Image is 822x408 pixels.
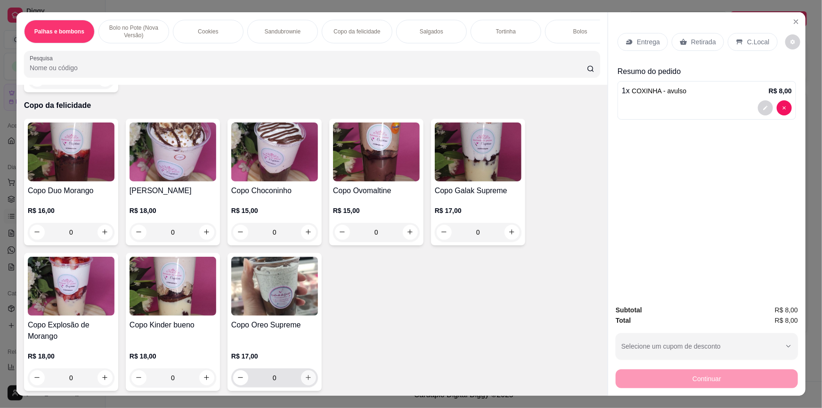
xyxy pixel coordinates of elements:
button: Close [789,14,804,29]
strong: Total [616,317,631,324]
img: product-image [333,122,420,181]
p: Cookies [198,28,218,35]
button: decrease-product-quantity [30,370,45,385]
h4: [PERSON_NAME] [130,185,216,196]
img: product-image [231,122,318,181]
p: R$ 18,00 [130,206,216,215]
p: Salgados [420,28,443,35]
p: Tortinha [496,28,516,35]
span: R$ 8,00 [775,315,798,326]
p: R$ 18,00 [130,351,216,361]
button: increase-product-quantity [301,225,316,240]
p: Copo da felicidade [24,100,600,111]
h4: Copo Duo Morango [28,185,114,196]
button: increase-product-quantity [199,370,214,385]
p: Bolo no Pote (Nova Versão) [106,24,161,39]
button: decrease-product-quantity [131,370,146,385]
h4: Copo Galak Supreme [435,185,521,196]
p: R$ 17,00 [435,206,521,215]
button: increase-product-quantity [199,225,214,240]
h4: Copo Ovomaltine [333,185,420,196]
p: Sandubrownie [265,28,301,35]
button: increase-product-quantity [505,225,520,240]
p: Palhas e bombons [34,28,84,35]
img: product-image [28,122,114,181]
h4: Copo Kinder bueno [130,319,216,331]
p: R$ 8,00 [769,86,792,96]
img: product-image [231,257,318,316]
button: increase-product-quantity [98,225,113,240]
p: Copo da felicidade [334,28,380,35]
button: decrease-product-quantity [758,100,773,115]
h4: Copo Choconinho [231,185,318,196]
span: COXINHA - avulso [632,87,686,95]
p: R$ 15,00 [231,206,318,215]
p: R$ 16,00 [28,206,114,215]
button: increase-product-quantity [98,370,113,385]
p: Bolos [573,28,587,35]
input: Pesquisa [30,63,587,73]
button: decrease-product-quantity [233,225,248,240]
p: R$ 18,00 [28,351,114,361]
p: 1 x [622,85,686,97]
button: decrease-product-quantity [785,34,800,49]
img: product-image [28,257,114,316]
p: Retirada [691,37,716,47]
button: decrease-product-quantity [30,225,45,240]
img: product-image [435,122,521,181]
img: product-image [130,122,216,181]
button: Selecione um cupom de desconto [616,333,798,359]
button: increase-product-quantity [403,225,418,240]
span: R$ 8,00 [775,305,798,315]
button: decrease-product-quantity [777,100,792,115]
button: decrease-product-quantity [233,370,248,385]
h4: Copo Explosão de Morango [28,319,114,342]
img: product-image [130,257,216,316]
p: C.Local [747,37,769,47]
button: decrease-product-quantity [131,225,146,240]
strong: Subtotal [616,306,642,314]
label: Pesquisa [30,54,56,62]
button: decrease-product-quantity [335,225,350,240]
p: R$ 15,00 [333,206,420,215]
button: decrease-product-quantity [437,225,452,240]
h4: Copo Oreo Supreme [231,319,318,331]
p: Resumo do pedido [618,66,796,77]
p: R$ 17,00 [231,351,318,361]
button: increase-product-quantity [301,370,316,385]
p: Entrega [637,37,660,47]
